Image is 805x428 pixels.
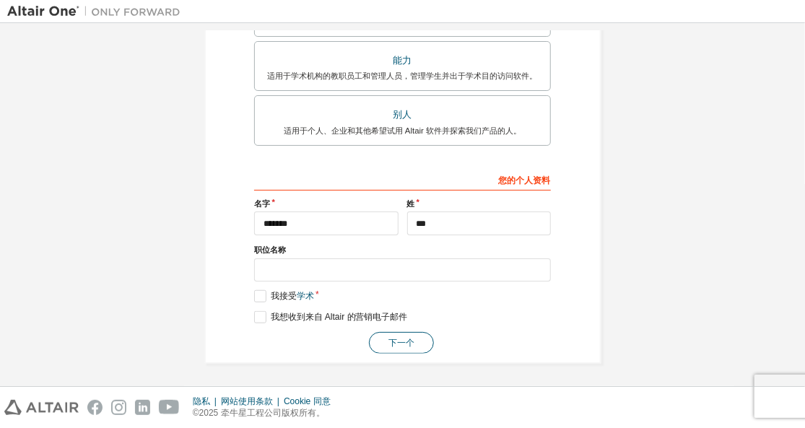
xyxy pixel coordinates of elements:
[407,198,551,209] label: 姓
[87,400,103,415] img: facebook.svg
[284,396,339,407] div: Cookie 同意
[264,70,541,82] div: 适用于学术机构的教职员工和管理人员，管理学生并出于学术目的访问软件。
[199,408,325,418] font: 2025 牵牛星工程公司版权所有。
[254,244,550,256] label: 职位名称
[193,407,339,419] p: ©
[4,400,79,415] img: altair_logo.svg
[264,105,541,125] div: 别人
[254,198,398,209] label: 名字
[7,4,188,19] img: 牵牛星一号
[111,400,126,415] img: instagram.svg
[135,400,150,415] img: linkedin.svg
[264,125,541,136] div: 适用于个人、企业和其他希望试用 Altair 软件并探索我们产品的人。
[254,311,407,323] label: 我想收到来自 Altair 的营销电子邮件
[193,396,221,407] div: 隐私
[297,291,314,301] a: 学术
[159,400,180,415] img: youtube.svg
[254,167,550,191] div: 您的个人资料
[254,290,313,302] label: 我接受
[221,396,284,407] div: 网站使用条款
[264,51,541,71] div: 能力
[369,332,434,354] button: 下一个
